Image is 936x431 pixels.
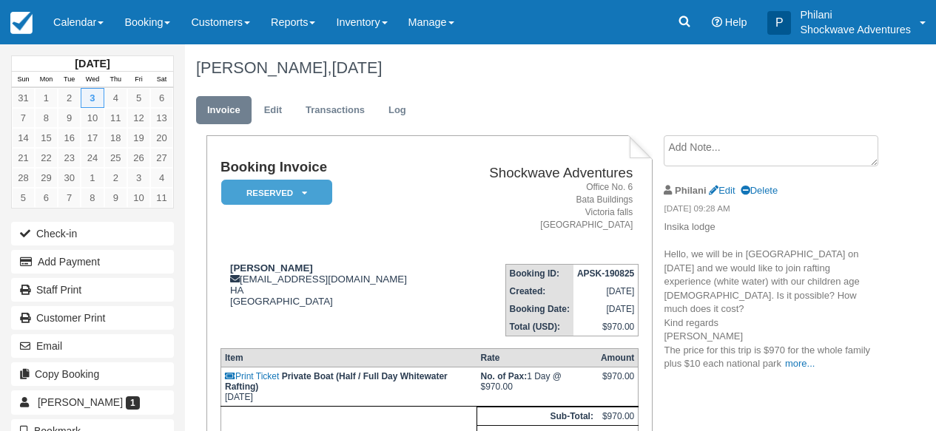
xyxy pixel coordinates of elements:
[220,160,448,175] h1: Booking Invoice
[12,72,35,88] th: Sun
[294,96,376,125] a: Transactions
[81,168,104,188] a: 1
[150,72,173,88] th: Sat
[81,188,104,208] a: 8
[480,371,527,381] strong: No. of Pax
[81,108,104,128] a: 10
[127,168,150,188] a: 3
[767,11,791,35] div: P
[81,148,104,168] a: 24
[104,148,127,168] a: 25
[127,128,150,148] a: 19
[104,88,127,108] a: 4
[127,88,150,108] a: 5
[477,407,596,426] th: Sub-Total:
[505,265,573,283] th: Booking ID:
[196,96,252,125] a: Invoice
[664,220,875,371] p: Insika lodge Hello, we will be in [GEOGRAPHIC_DATA] on [DATE] and we would like to join rafting e...
[58,88,81,108] a: 2
[597,349,639,367] th: Amount
[225,371,448,392] strong: Private Boat (Half / Full Day Whitewater Rafting)
[127,148,150,168] a: 26
[127,72,150,88] th: Fri
[377,96,417,125] a: Log
[11,306,174,330] a: Customer Print
[81,128,104,148] a: 17
[58,148,81,168] a: 23
[12,148,35,168] a: 21
[505,282,573,300] th: Created:
[741,185,778,196] a: Delete
[127,188,150,208] a: 10
[12,188,35,208] a: 5
[58,168,81,188] a: 30
[220,349,477,367] th: Item
[454,166,633,181] h2: Shockwave Adventures
[800,7,911,22] p: Philani
[104,72,127,88] th: Thu
[35,128,58,148] a: 15
[150,128,173,148] a: 20
[800,22,911,37] p: Shockwave Adventures
[58,108,81,128] a: 9
[81,88,104,108] a: 3
[127,108,150,128] a: 12
[454,181,633,232] address: Office No. 6 Bata Buildings Victoria falls [GEOGRAPHIC_DATA]
[11,250,174,274] button: Add Payment
[12,108,35,128] a: 7
[81,72,104,88] th: Wed
[664,203,875,219] em: [DATE] 09:28 AM
[104,128,127,148] a: 18
[331,58,382,77] span: [DATE]
[220,367,477,407] td: [DATE]
[12,168,35,188] a: 28
[477,367,596,407] td: 1 Day @ $970.00
[11,278,174,302] a: Staff Print
[58,188,81,208] a: 7
[601,371,634,393] div: $970.00
[709,185,735,196] a: Edit
[35,168,58,188] a: 29
[38,396,123,408] span: [PERSON_NAME]
[230,262,313,274] strong: [PERSON_NAME]
[675,185,706,196] strong: Philani
[577,268,634,279] strong: APSK-190825
[126,396,140,410] span: 1
[573,300,639,318] td: [DATE]
[505,318,573,336] th: Total (USD):
[196,59,876,77] h1: [PERSON_NAME],
[220,262,448,307] div: [EMAIL_ADDRESS][DOMAIN_NAME] HA [GEOGRAPHIC_DATA]
[35,72,58,88] th: Mon
[10,12,33,34] img: checkfront-main-nav-mini-logo.png
[220,179,327,206] a: Reserved
[597,407,639,426] td: $970.00
[58,128,81,148] a: 16
[58,72,81,88] th: Tue
[505,300,573,318] th: Booking Date:
[573,282,639,300] td: [DATE]
[712,17,722,27] i: Help
[12,88,35,108] a: 31
[35,108,58,128] a: 8
[150,88,173,108] a: 6
[477,349,596,367] th: Rate
[725,16,747,28] span: Help
[35,188,58,208] a: 6
[12,128,35,148] a: 14
[11,334,174,358] button: Email
[35,88,58,108] a: 1
[11,362,174,386] button: Copy Booking
[11,390,174,414] a: [PERSON_NAME] 1
[573,318,639,336] td: $970.00
[11,222,174,245] button: Check-in
[104,188,127,208] a: 9
[150,108,173,128] a: 13
[253,96,293,125] a: Edit
[104,108,127,128] a: 11
[221,180,332,206] em: Reserved
[104,168,127,188] a: 2
[150,148,173,168] a: 27
[785,358,815,369] a: more...
[150,168,173,188] a: 4
[150,188,173,208] a: 11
